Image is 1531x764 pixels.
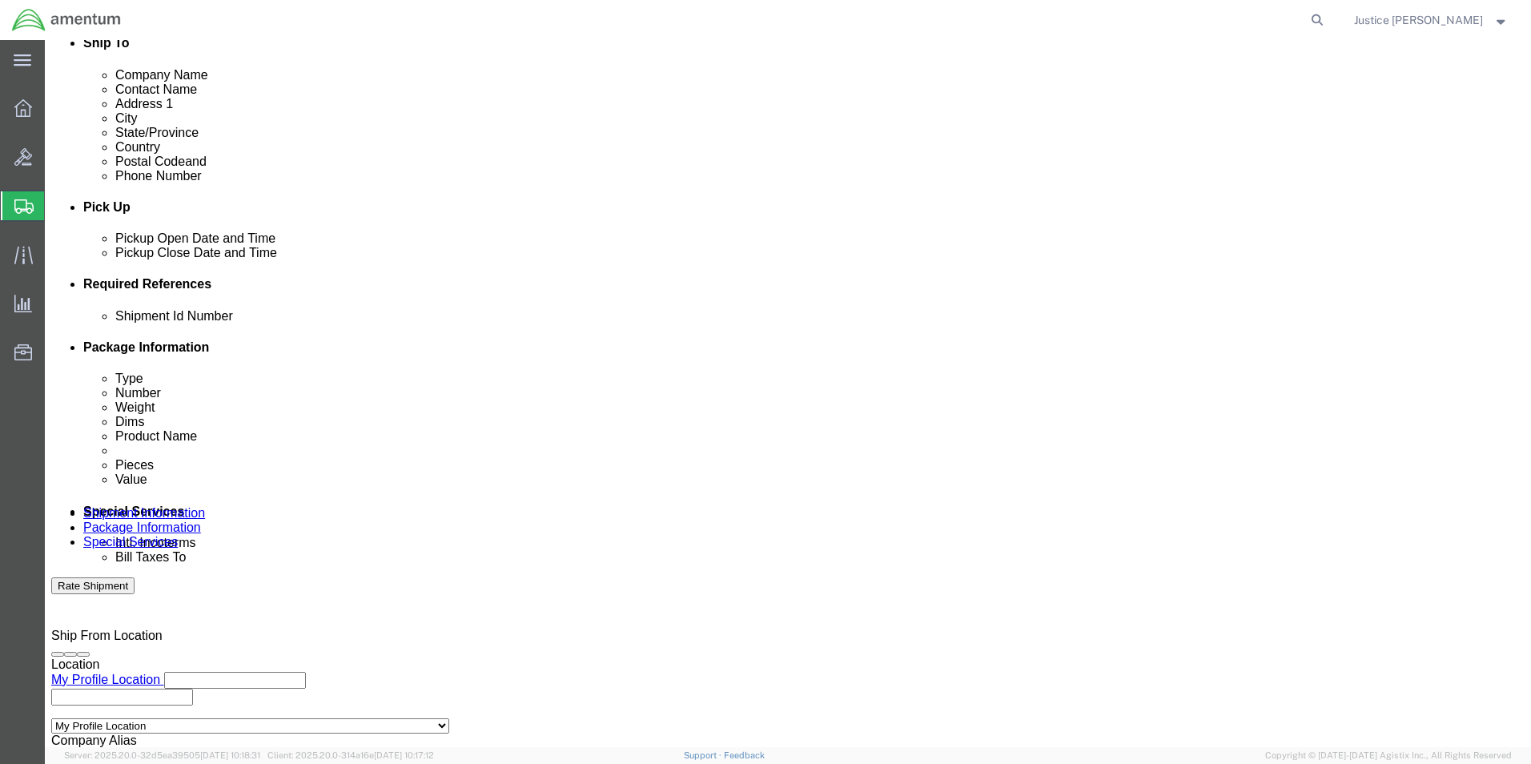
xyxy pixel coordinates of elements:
[684,750,724,760] a: Support
[45,40,1531,747] iframe: FS Legacy Container
[1265,749,1512,762] span: Copyright © [DATE]-[DATE] Agistix Inc., All Rights Reserved
[267,750,434,760] span: Client: 2025.20.0-314a16e
[200,750,260,760] span: [DATE] 10:18:31
[1354,11,1483,29] span: Justice Milliganhill
[724,750,765,760] a: Feedback
[64,750,260,760] span: Server: 2025.20.0-32d5ea39505
[11,8,122,32] img: logo
[1353,10,1509,30] button: Justice [PERSON_NAME]
[374,750,434,760] span: [DATE] 10:17:12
